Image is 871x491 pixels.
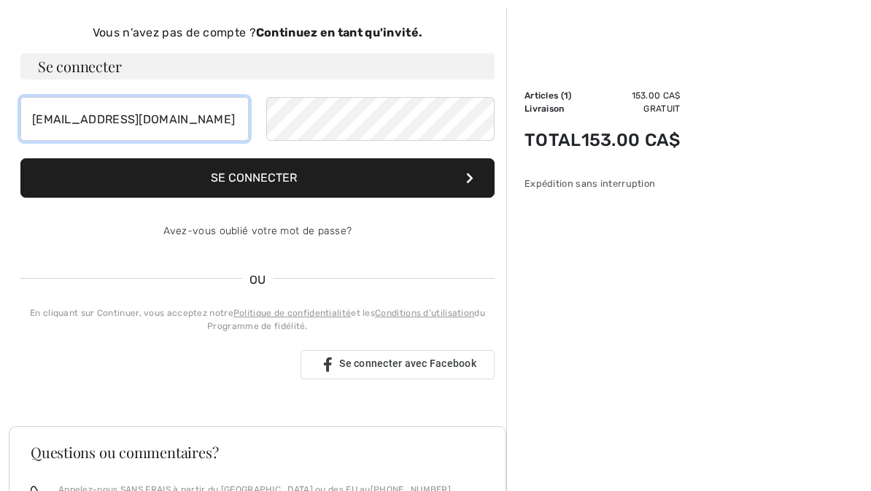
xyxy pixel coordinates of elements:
[524,89,581,102] td: Articles ( )
[375,308,474,318] a: Conditions d'utilisation
[20,53,495,80] h3: Se connecter
[339,357,476,369] span: Se connecter avec Facebook
[564,90,568,101] span: 1
[301,350,495,379] a: Se connecter avec Facebook
[20,349,289,381] div: Se connecter avec Google. S'ouvre dans un nouvel onglet
[524,177,681,190] div: Expédition sans interruption
[20,306,495,333] div: En cliquant sur Continuer, vous acceptez notre et les du Programme de fidélité.
[20,97,249,141] input: Courriel
[581,89,681,102] td: 153.00 CA$
[233,308,351,318] a: Politique de confidentialité
[20,24,495,42] div: Vous n'avez pas de compte ?
[524,102,581,115] td: Livraison
[31,445,484,460] h3: Questions ou commentaires?
[256,26,422,39] strong: Continuez en tant qu'invité.
[13,349,296,381] iframe: Bouton Se connecter avec Google
[581,115,681,165] td: 153.00 CA$
[581,102,681,115] td: Gratuit
[163,225,352,237] a: Avez-vous oublié votre mot de passe?
[20,158,495,198] button: Se connecter
[524,115,581,165] td: Total
[242,271,274,289] span: OU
